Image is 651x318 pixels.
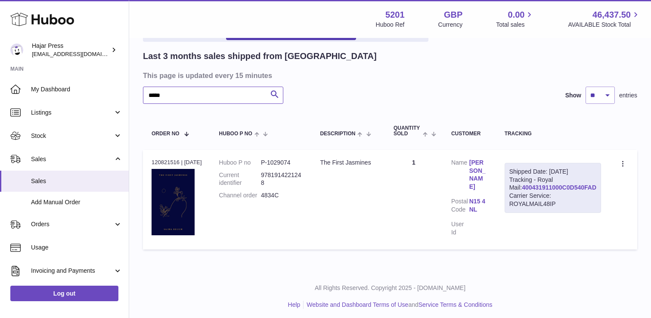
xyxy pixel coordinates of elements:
[31,132,113,140] span: Stock
[509,168,596,176] div: Shipped Date: [DATE]
[444,9,462,21] strong: GBP
[451,131,487,137] div: Customer
[307,301,408,308] a: Website and Dashboard Terms of Use
[136,284,644,292] p: All Rights Reserved. Copyright 2025 - [DOMAIN_NAME]
[451,197,469,216] dt: Postal Code
[31,155,113,163] span: Sales
[152,159,202,166] div: 120821516 | [DATE]
[376,21,405,29] div: Huboo Ref
[10,286,118,301] a: Log out
[469,197,487,214] a: N15 4NL
[261,171,303,187] dd: 9781914221248
[418,301,493,308] a: Service Terms & Conditions
[505,131,601,137] div: Tracking
[320,159,376,167] div: The First Jasmines
[509,192,596,208] div: Carrier Service: ROYALMAIL48IP
[568,21,641,29] span: AVAILABLE Stock Total
[143,50,377,62] h2: Last 3 months sales shipped from [GEOGRAPHIC_DATA]
[619,91,637,100] span: entries
[438,21,463,29] div: Currency
[469,159,487,191] a: [PERSON_NAME]
[394,125,421,137] span: Quantity Sold
[496,21,534,29] span: Total sales
[32,42,109,58] div: Hajar Press
[320,131,355,137] span: Description
[385,9,405,21] strong: 5201
[219,131,252,137] span: Huboo P no
[592,9,631,21] span: 46,437.50
[288,301,301,308] a: Help
[522,184,596,191] a: 400431911000C0D540FAD
[219,191,261,200] dt: Channel order
[565,91,581,100] label: Show
[31,109,113,117] span: Listings
[505,163,601,213] div: Tracking - Royal Mail:
[143,71,635,80] h3: This page is updated every 15 minutes
[31,198,122,206] span: Add Manual Order
[508,9,525,21] span: 0.00
[219,171,261,187] dt: Current identifier
[385,150,443,249] td: 1
[10,44,23,56] img: editorial@hajarpress.com
[152,131,180,137] span: Order No
[304,301,492,309] li: and
[31,267,113,275] span: Invoicing and Payments
[496,9,534,29] a: 0.00 Total sales
[31,85,122,94] span: My Dashboard
[451,220,469,237] dt: User Id
[31,243,122,252] span: Usage
[568,9,641,29] a: 46,437.50 AVAILABLE Stock Total
[152,169,195,235] img: 1737477178.png
[219,159,261,167] dt: Huboo P no
[31,220,113,228] span: Orders
[451,159,469,193] dt: Name
[261,191,303,200] dd: 4834C
[261,159,303,167] dd: P-1029074
[32,50,127,57] span: [EMAIL_ADDRESS][DOMAIN_NAME]
[31,177,122,185] span: Sales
